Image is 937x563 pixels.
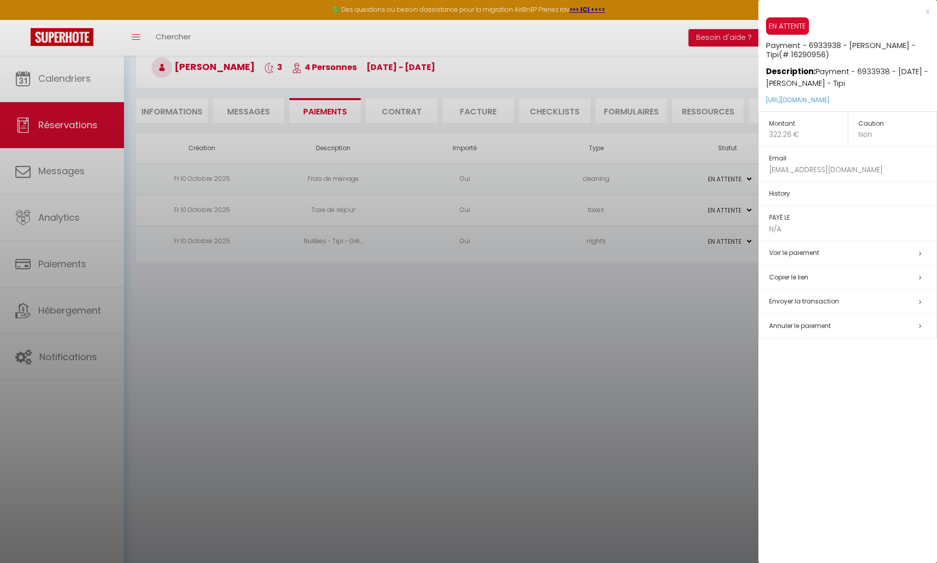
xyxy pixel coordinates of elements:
[769,224,936,234] p: N/A
[766,35,937,59] h5: Payment - 6933938 - [PERSON_NAME] - Tipi
[766,96,829,104] a: [URL][DOMAIN_NAME]
[766,66,816,77] strong: Description:
[779,49,829,60] span: (# 16290956)
[769,153,936,165] h5: Email
[769,118,848,130] h5: Montant
[769,321,831,330] span: Annuler le paiement
[769,165,936,175] p: [EMAIL_ADDRESS][DOMAIN_NAME]
[766,17,809,35] span: EN ATTENTE
[769,188,936,200] h5: History
[858,118,937,130] h5: Caution
[858,129,937,140] p: Non
[769,129,848,140] p: 322.26 €
[769,272,936,284] h5: Copier le lien
[758,5,929,17] div: x
[769,297,839,306] span: Envoyer la transaction
[769,212,936,224] h5: PAYÉ LE
[769,248,819,257] a: Voir le paiement
[766,59,937,89] p: Payment - 6933938 - [DATE] - [PERSON_NAME] - Tipi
